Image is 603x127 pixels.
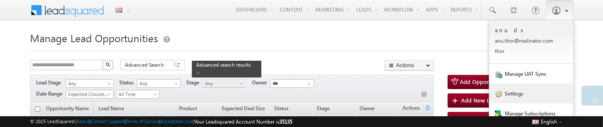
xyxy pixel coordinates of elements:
a: Manage UAT Sync [489,64,573,84]
span: Owner [252,79,270,87]
span: Advanced search results [196,62,251,68]
a: Terms of Service [126,118,159,124]
span: All Time [116,90,157,98]
a: Any [137,79,181,88]
span: Expected Deal Size [222,105,265,112]
span: Advanced Search [125,61,167,69]
span: English [541,118,558,125]
span: Actions [399,103,424,115]
span: Any [66,80,111,87]
span: Date Range [36,90,66,98]
button: Actions [385,60,434,71]
a: Any [66,79,114,88]
span: Lead Name [94,104,128,115]
a: Stage [313,104,334,115]
a: anu ds anu.thor@mailinator.com thor [489,20,573,64]
a: All Time [116,90,160,99]
a: Any [203,79,246,88]
span: Any [137,80,178,87]
p: thor [495,48,568,54]
span: Import Opportunities [461,115,516,122]
span: Any [203,80,244,87]
span: Opportunity Name [46,105,89,112]
a: About [77,118,89,124]
a: Manage Subscriptions [489,103,573,123]
p: anu.t hor@m ailin ator. com [495,37,568,44]
button: English [530,116,564,127]
span: Stage [317,105,330,112]
a: Status [270,104,293,115]
span: Owner [360,105,375,112]
a: Opportunity Name [42,104,93,115]
span: 35135 [279,118,292,125]
span: Lead Stage [36,79,64,87]
a: Show All Items [303,80,313,88]
p: anu ds [495,26,568,34]
span: Manage Lead Opportunities [30,31,158,45]
span: Add Opportunity [460,78,504,85]
img: Search [106,62,110,67]
span: © 2025 LeadSquared | | | | | [30,118,292,126]
span: Stage [186,79,203,87]
span: Add New Lead [461,96,499,104]
a: Expected Deal Size [218,104,269,115]
span: Status [119,79,137,87]
a: Expected Closure Date [66,90,114,99]
span: Your Leadsquared Account Number is [194,118,292,125]
a: Contact Support [91,118,124,124]
span: Product [179,105,197,112]
a: Acceptable Use [161,118,193,124]
a: Settings [489,84,573,103]
span: Expected Closure Date [66,90,111,98]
